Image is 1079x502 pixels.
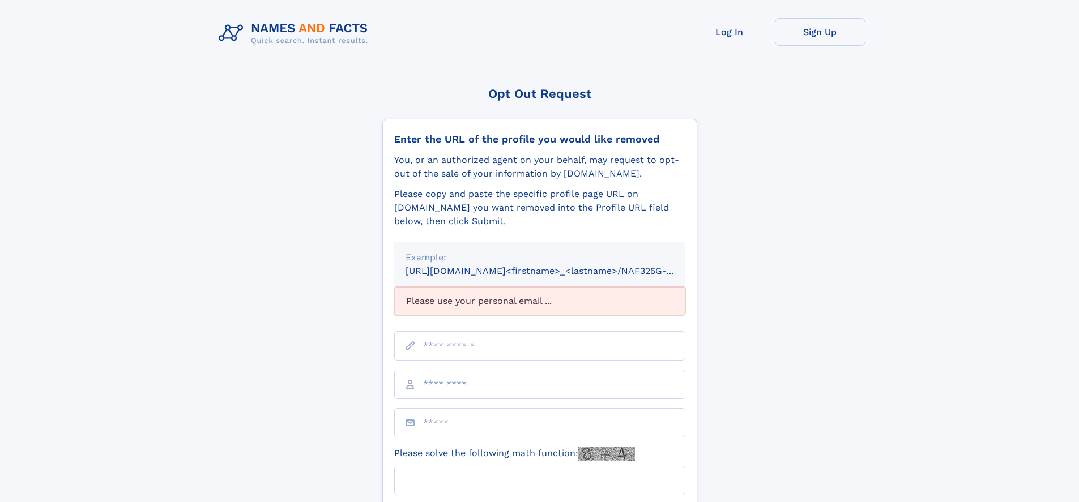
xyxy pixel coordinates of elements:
a: Log In [684,18,775,46]
div: Please copy and paste the specific profile page URL on [DOMAIN_NAME] you want removed into the Pr... [394,187,685,228]
small: [URL][DOMAIN_NAME]<firstname>_<lastname>/NAF325G-xxxxxxxx [406,265,707,276]
div: Please use your personal email ... [394,287,685,315]
label: Please solve the following math function: [394,447,635,461]
div: Opt Out Request [382,87,697,101]
div: Example: [406,251,674,264]
div: Enter the URL of the profile you would like removed [394,133,685,145]
div: You, or an authorized agent on your behalf, may request to opt-out of the sale of your informatio... [394,153,685,181]
a: Sign Up [775,18,865,46]
img: Logo Names and Facts [214,18,377,49]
